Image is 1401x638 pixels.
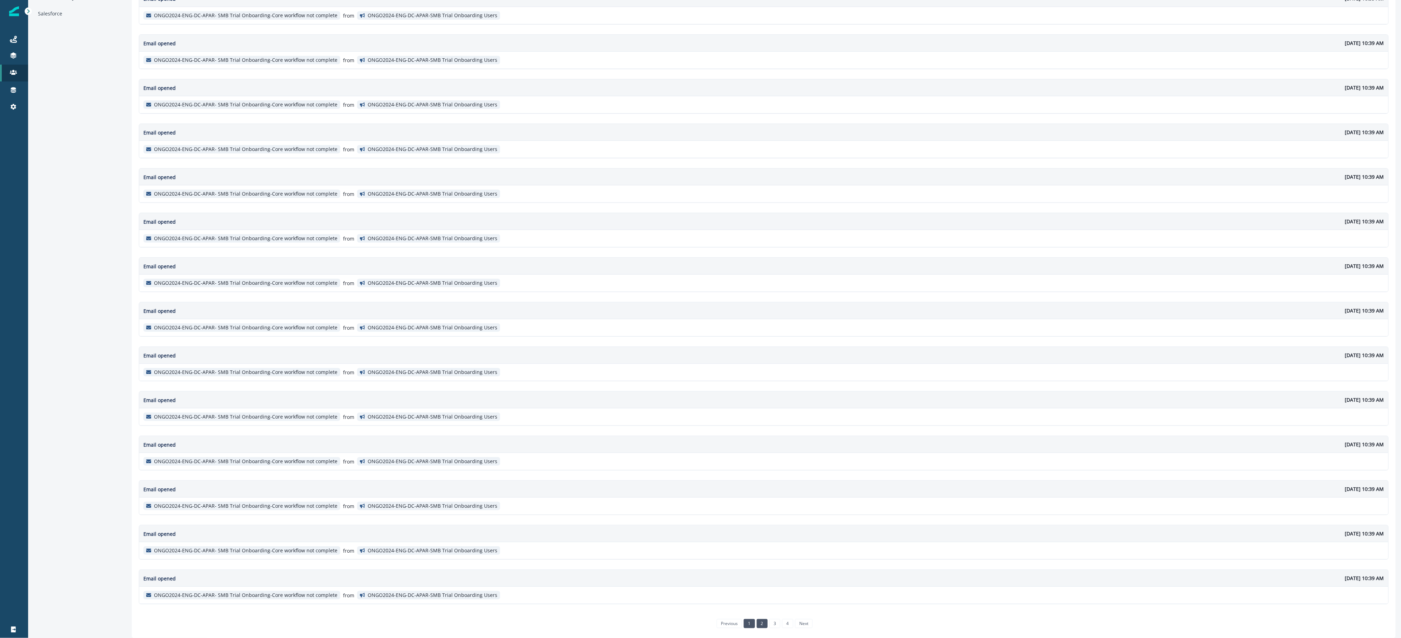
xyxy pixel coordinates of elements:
[154,102,337,108] p: ONGO2024-ENG-DC-APAR- SMB Trial Onboarding-Core workflow not complete
[343,324,354,331] p: from
[343,190,354,198] p: from
[368,325,497,331] p: ONGO2024-ENG-DC-APAR-SMB Trial Onboarding Users
[368,146,497,152] p: ONGO2024-ENG-DC-APAR-SMB Trial Onboarding Users
[343,57,354,64] p: from
[154,592,337,598] p: ONGO2024-ENG-DC-APAR- SMB Trial Onboarding-Core workflow not complete
[154,146,337,152] p: ONGO2024-ENG-DC-APAR- SMB Trial Onboarding-Core workflow not complete
[154,369,337,375] p: ONGO2024-ENG-DC-APAR- SMB Trial Onboarding-Core workflow not complete
[368,414,497,420] p: ONGO2024-ENG-DC-APAR-SMB Trial Onboarding Users
[343,592,354,599] p: from
[143,530,176,538] p: Email opened
[1345,351,1384,359] p: [DATE] 10:39 AM
[154,325,337,331] p: ONGO2024-ENG-DC-APAR- SMB Trial Onboarding-Core workflow not complete
[143,441,176,448] p: Email opened
[1345,441,1384,448] p: [DATE] 10:39 AM
[744,619,755,628] a: Page 1 is your current page
[1345,574,1384,582] p: [DATE] 10:39 AM
[143,575,176,582] p: Email opened
[154,236,337,242] p: ONGO2024-ENG-DC-APAR- SMB Trial Onboarding-Core workflow not complete
[795,619,813,628] a: Next page
[343,235,354,242] p: from
[143,263,176,270] p: Email opened
[154,191,337,197] p: ONGO2024-ENG-DC-APAR- SMB Trial Onboarding-Core workflow not complete
[154,414,337,420] p: ONGO2024-ENG-DC-APAR- SMB Trial Onboarding-Core workflow not complete
[1345,39,1384,47] p: [DATE] 10:39 AM
[368,369,497,375] p: ONGO2024-ENG-DC-APAR-SMB Trial Onboarding Users
[1345,262,1384,270] p: [DATE] 10:39 AM
[769,619,780,628] a: Page 3
[343,369,354,376] p: from
[1345,84,1384,91] p: [DATE] 10:39 AM
[343,502,354,510] p: from
[343,413,354,421] p: from
[143,218,176,225] p: Email opened
[1345,129,1384,136] p: [DATE] 10:39 AM
[715,619,813,628] ul: Pagination
[143,307,176,315] p: Email opened
[1345,485,1384,493] p: [DATE] 10:39 AM
[143,129,176,136] p: Email opened
[343,101,354,108] p: from
[368,191,497,197] p: ONGO2024-ENG-DC-APAR-SMB Trial Onboarding Users
[143,352,176,359] p: Email opened
[782,619,793,628] a: Page 4
[368,280,497,286] p: ONGO2024-ENG-DC-APAR-SMB Trial Onboarding Users
[368,548,497,554] p: ONGO2024-ENG-DC-APAR-SMB Trial Onboarding Users
[368,592,497,598] p: ONGO2024-ENG-DC-APAR-SMB Trial Onboarding Users
[368,57,497,63] p: ONGO2024-ENG-DC-APAR-SMB Trial Onboarding Users
[368,236,497,242] p: ONGO2024-ENG-DC-APAR-SMB Trial Onboarding Users
[343,279,354,287] p: from
[1345,218,1384,225] p: [DATE] 10:39 AM
[154,280,337,286] p: ONGO2024-ENG-DC-APAR- SMB Trial Onboarding-Core workflow not complete
[1345,307,1384,314] p: [DATE] 10:39 AM
[343,146,354,153] p: from
[1345,396,1384,403] p: [DATE] 10:39 AM
[143,40,176,47] p: Email opened
[343,12,354,19] p: from
[143,486,176,493] p: Email opened
[368,459,497,465] p: ONGO2024-ENG-DC-APAR-SMB Trial Onboarding Users
[154,459,337,465] p: ONGO2024-ENG-DC-APAR- SMB Trial Onboarding-Core workflow not complete
[35,7,120,20] div: Salesforce
[1345,173,1384,180] p: [DATE] 10:39 AM
[368,13,497,19] p: ONGO2024-ENG-DC-APAR-SMB Trial Onboarding Users
[343,458,354,465] p: from
[154,548,337,554] p: ONGO2024-ENG-DC-APAR- SMB Trial Onboarding-Core workflow not complete
[143,84,176,92] p: Email opened
[757,619,768,628] a: Page 2
[1345,530,1384,537] p: [DATE] 10:39 AM
[343,547,354,554] p: from
[154,57,337,63] p: ONGO2024-ENG-DC-APAR- SMB Trial Onboarding-Core workflow not complete
[143,173,176,181] p: Email opened
[143,396,176,404] p: Email opened
[368,503,497,509] p: ONGO2024-ENG-DC-APAR-SMB Trial Onboarding Users
[154,503,337,509] p: ONGO2024-ENG-DC-APAR- SMB Trial Onboarding-Core workflow not complete
[9,6,19,16] img: Inflection
[368,102,497,108] p: ONGO2024-ENG-DC-APAR-SMB Trial Onboarding Users
[154,13,337,19] p: ONGO2024-ENG-DC-APAR- SMB Trial Onboarding-Core workflow not complete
